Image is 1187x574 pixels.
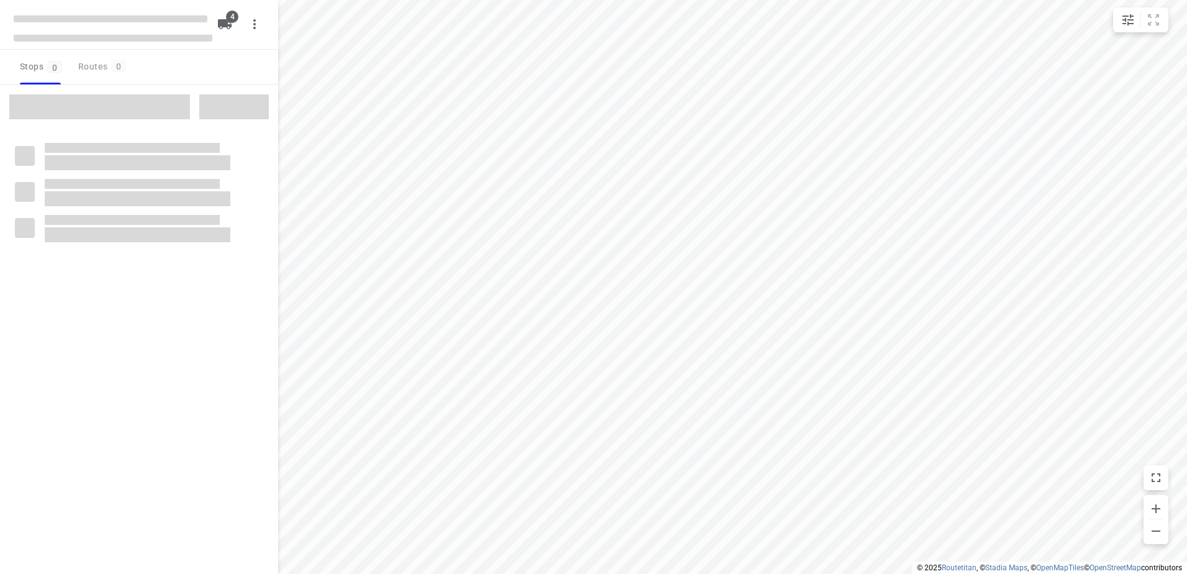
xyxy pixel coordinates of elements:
[917,563,1182,572] li: © 2025 , © , © © contributors
[1036,563,1084,572] a: OpenMapTiles
[942,563,977,572] a: Routetitan
[1116,7,1140,32] button: Map settings
[1090,563,1141,572] a: OpenStreetMap
[985,563,1027,572] a: Stadia Maps
[1113,7,1168,32] div: small contained button group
